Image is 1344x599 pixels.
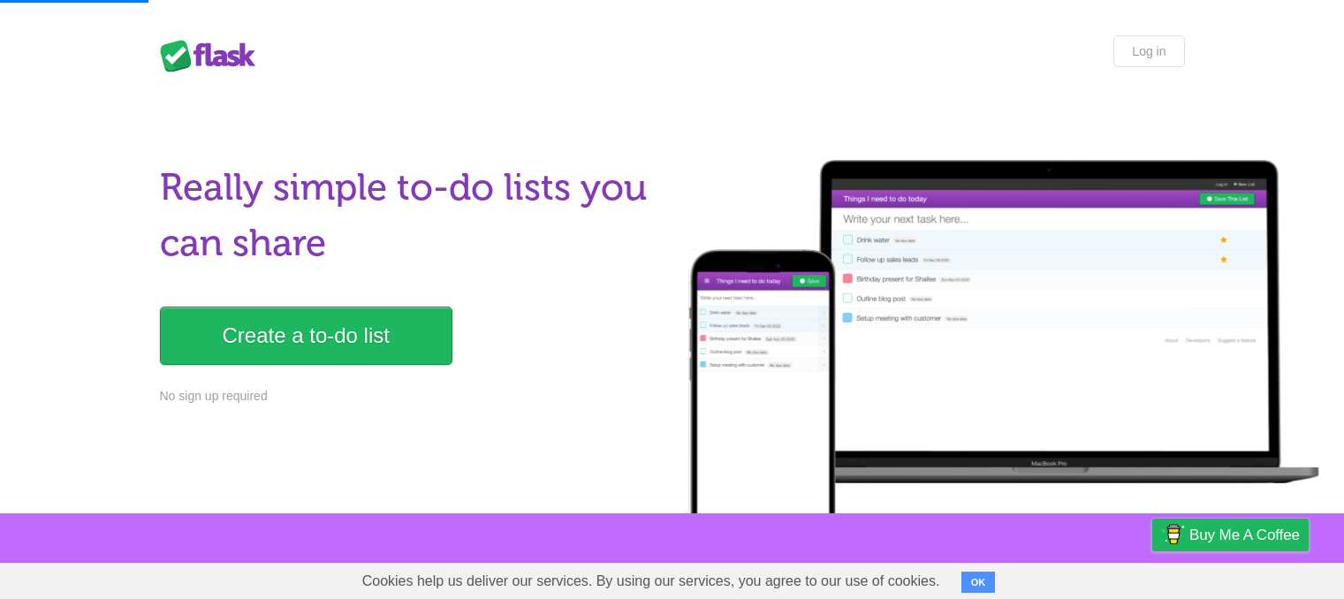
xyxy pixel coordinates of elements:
span: Buy me a coffee [1189,519,1300,550]
img: Buy me a coffee [1161,519,1185,550]
a: Create a to-do list [160,307,452,365]
div: Flask Lists [160,40,266,72]
button: OK [961,572,996,593]
span: Cookies help us deliver our services. By using our services, you agree to our use of cookies. [345,564,958,599]
h1: Really simple to-do lists you can share [160,160,662,271]
p: No sign up required [160,387,662,406]
a: Log in [1113,35,1184,67]
a: Buy me a coffee [1152,519,1309,551]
